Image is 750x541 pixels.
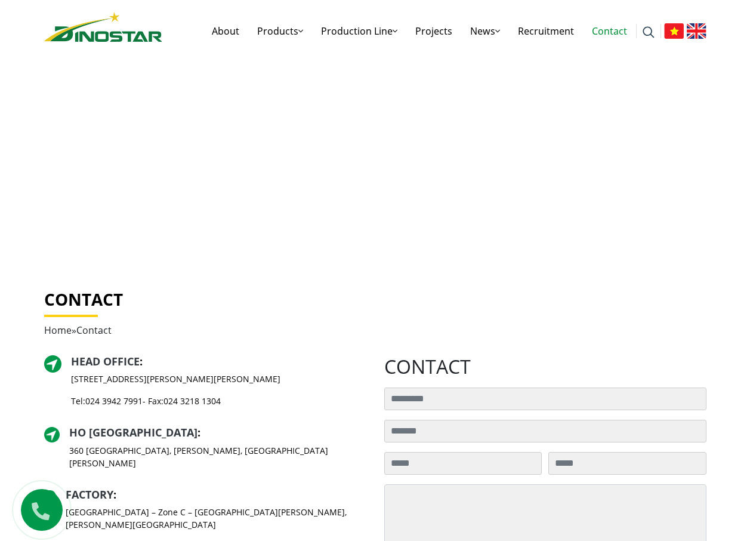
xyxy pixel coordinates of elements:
a: Head Office [71,354,140,368]
img: directer [44,355,61,373]
a: Factory [66,487,113,502]
a: HO [GEOGRAPHIC_DATA] [69,425,197,439]
h1: Contact [44,290,706,310]
a: Production Line [312,12,406,50]
a: 024 3942 7991 [85,395,143,407]
h2: : [66,488,366,502]
h2: : [69,426,366,439]
a: 024 3218 1304 [163,395,221,407]
h2: contact [384,355,706,378]
a: Contact [583,12,636,50]
p: 360 [GEOGRAPHIC_DATA], [PERSON_NAME], [GEOGRAPHIC_DATA][PERSON_NAME] [69,444,366,469]
img: logo [44,12,162,42]
a: News [461,12,509,50]
a: Recruitment [509,12,583,50]
img: search [643,26,655,38]
a: About [203,12,248,50]
a: Products [248,12,312,50]
span: » [44,324,112,337]
img: directer [44,427,60,442]
img: English [687,23,706,39]
p: [GEOGRAPHIC_DATA] – Zone C – [GEOGRAPHIC_DATA][PERSON_NAME], [PERSON_NAME][GEOGRAPHIC_DATA] [66,506,366,531]
p: [STREET_ADDRESS][PERSON_NAME][PERSON_NAME] [71,373,280,385]
a: Home [44,324,72,337]
span: Contact [76,324,112,337]
a: Projects [406,12,461,50]
img: Tiếng Việt [664,23,684,39]
p: Tel: - Fax: [71,395,280,407]
h2: : [71,355,280,368]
